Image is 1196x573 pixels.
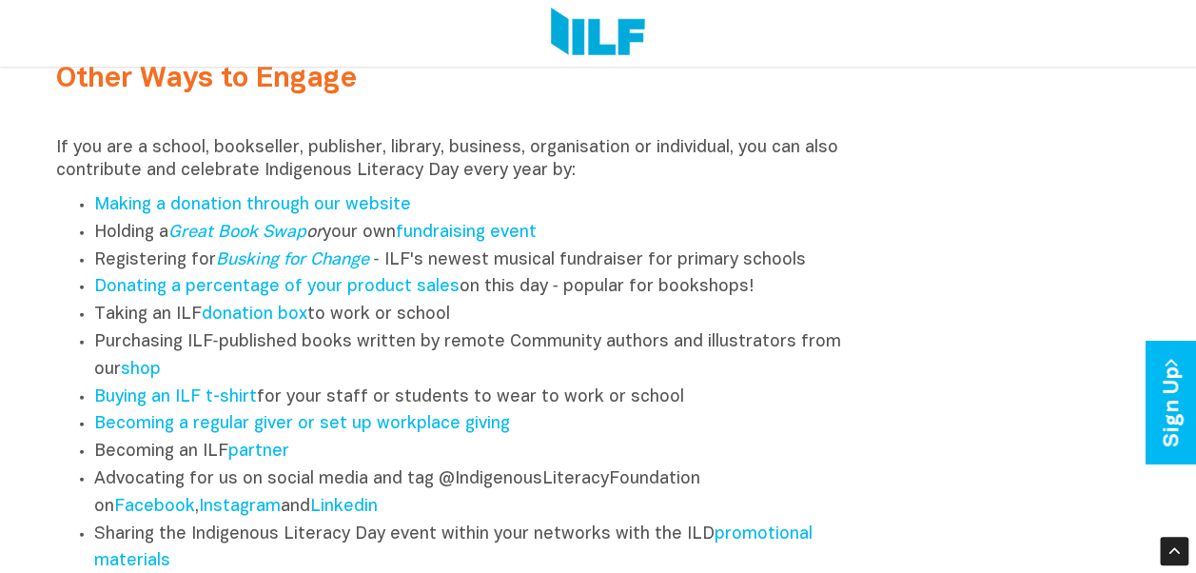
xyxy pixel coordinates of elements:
[121,362,161,378] a: shop
[94,439,863,466] li: Becoming an ILF
[310,499,378,515] a: Linkedin
[202,306,307,323] a: donation box
[94,466,863,522] li: Advocating for us on social media and tag @IndigenousLiteracyFoundation on , and
[94,197,411,213] a: Making a donation through our website
[228,444,289,460] a: partner
[168,225,306,241] a: Great Book Swap
[94,302,863,329] li: Taking an ILF to work or school
[168,225,323,241] em: or
[551,8,645,59] img: Logo
[56,64,863,95] h2: Other Ways to Engage
[94,279,460,295] a: Donating a percentage of your product sales
[94,247,863,275] li: Registering for ‑ ILF's newest musical fundraiser for primary schools
[94,389,257,405] a: Buying an ILF t-shirt
[396,225,537,241] a: fundraising event
[56,137,863,183] p: If you are a school, bookseller, publisher, library, business, organisation or individual, you ca...
[1160,537,1188,565] div: Scroll Back to Top
[94,329,863,385] li: Purchasing ILF‑published books written by remote Community authors and illustrators from our
[199,499,281,515] a: Instagram
[94,385,863,412] li: for your staff or students to wear to work or school
[94,416,510,432] a: Becoming a regular giver or set up workplace giving
[114,499,195,515] a: Facebook
[94,274,863,302] li: on this day ‑ popular for bookshops!
[216,252,369,268] a: Busking for Change
[94,220,863,247] li: Holding a your own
